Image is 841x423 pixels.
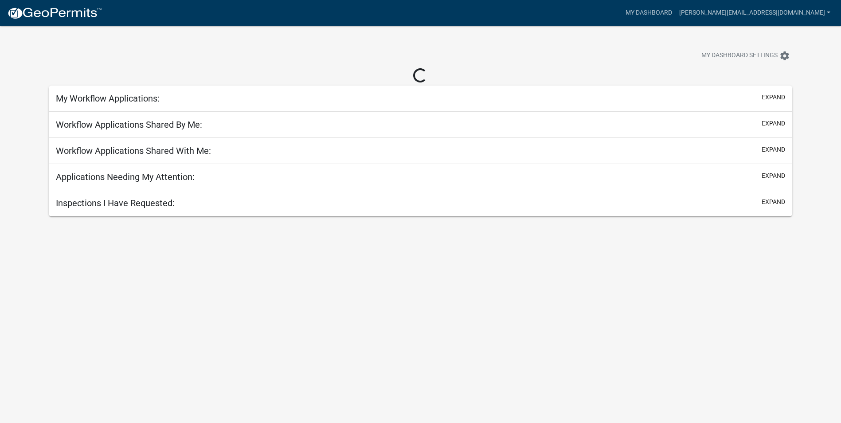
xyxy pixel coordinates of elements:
[694,47,797,64] button: My Dashboard Settingssettings
[56,145,211,156] h5: Workflow Applications Shared With Me:
[676,4,834,21] a: [PERSON_NAME][EMAIL_ADDRESS][DOMAIN_NAME]
[701,51,778,61] span: My Dashboard Settings
[762,119,785,128] button: expand
[762,197,785,207] button: expand
[622,4,676,21] a: My Dashboard
[56,172,195,182] h5: Applications Needing My Attention:
[762,93,785,102] button: expand
[762,145,785,154] button: expand
[56,119,202,130] h5: Workflow Applications Shared By Me:
[56,93,160,104] h5: My Workflow Applications:
[56,198,175,208] h5: Inspections I Have Requested:
[762,171,785,180] button: expand
[779,51,790,61] i: settings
